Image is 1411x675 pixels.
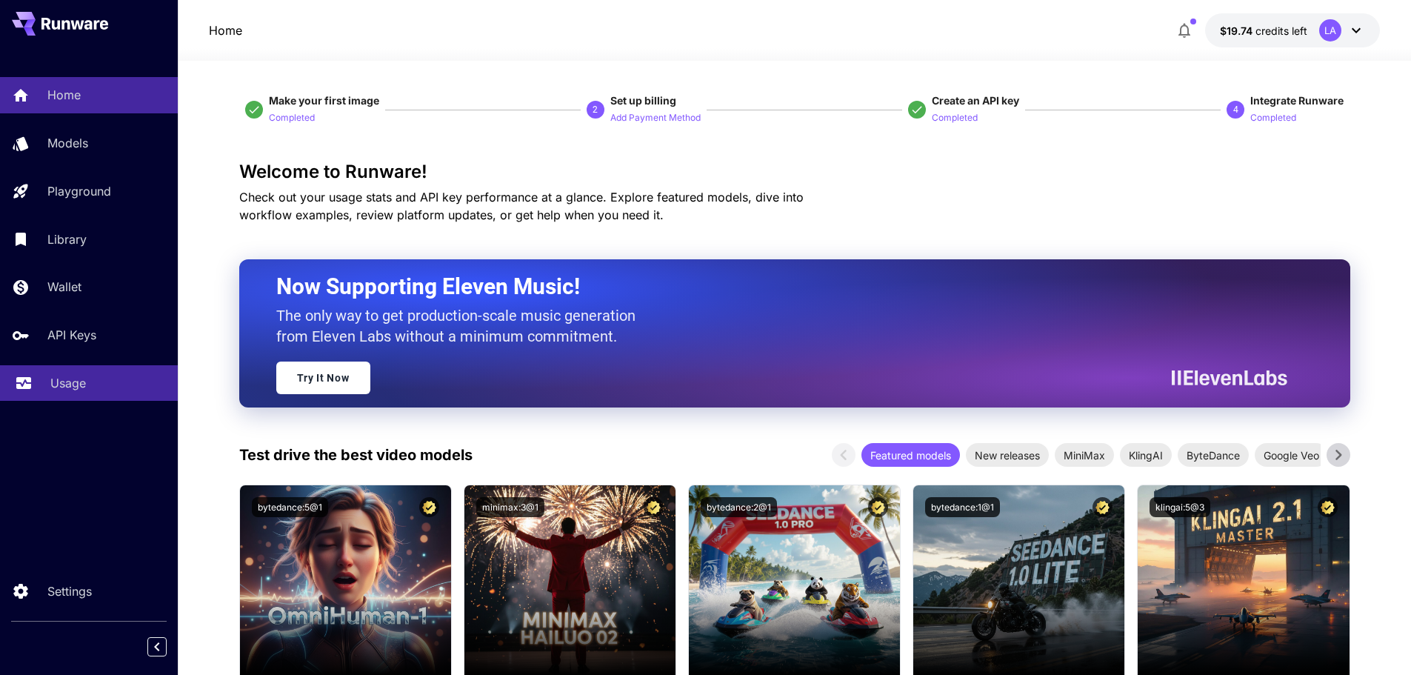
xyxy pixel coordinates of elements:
span: Integrate Runware [1250,94,1344,107]
div: Google Veo [1255,443,1328,467]
p: Completed [932,111,978,125]
p: Library [47,230,87,248]
button: minimax:3@1 [476,497,544,517]
p: Completed [269,111,315,125]
p: Completed [1250,111,1296,125]
img: alt [689,485,900,675]
button: bytedance:1@1 [925,497,1000,517]
div: MiniMax [1055,443,1114,467]
button: Certified Model – Vetted for best performance and includes a commercial license. [868,497,888,517]
button: Collapse sidebar [147,637,167,656]
button: Certified Model – Vetted for best performance and includes a commercial license. [1093,497,1113,517]
button: klingai:5@3 [1150,497,1210,517]
div: Collapse sidebar [159,634,178,660]
div: KlingAI [1120,443,1172,467]
a: Try It Now [276,362,370,394]
div: New releases [966,443,1049,467]
button: Completed [1250,108,1296,126]
p: 2 [593,103,598,116]
button: Certified Model – Vetted for best performance and includes a commercial license. [1318,497,1338,517]
span: Make your first image [269,94,379,107]
span: New releases [966,448,1049,463]
div: $19.735 [1220,23,1307,39]
span: $19.74 [1220,24,1255,37]
p: Models [47,134,88,152]
button: $19.735LA [1205,13,1380,47]
button: Completed [269,108,315,126]
img: alt [913,485,1124,675]
a: Home [209,21,242,39]
h3: Welcome to Runware! [239,162,1350,182]
button: Add Payment Method [610,108,701,126]
p: Add Payment Method [610,111,701,125]
button: Completed [932,108,978,126]
h2: Now Supporting Eleven Music! [276,273,1276,301]
div: Featured models [861,443,960,467]
span: Check out your usage stats and API key performance at a glance. Explore featured models, dive int... [239,190,804,222]
button: Certified Model – Vetted for best performance and includes a commercial license. [419,497,439,517]
span: Google Veo [1255,448,1328,463]
div: LA [1319,19,1341,41]
nav: breadcrumb [209,21,242,39]
p: Test drive the best video models [239,444,473,466]
p: 4 [1233,103,1238,116]
p: API Keys [47,326,96,344]
span: credits left [1255,24,1307,37]
p: Home [47,86,81,104]
p: Usage [50,374,86,392]
p: Playground [47,182,111,200]
button: bytedance:2@1 [701,497,777,517]
span: ByteDance [1178,448,1249,463]
span: Featured models [861,448,960,463]
div: ByteDance [1178,443,1249,467]
p: The only way to get production-scale music generation from Eleven Labs without a minimum commitment. [276,305,647,347]
span: Set up billing [610,94,676,107]
span: KlingAI [1120,448,1172,463]
img: alt [464,485,676,675]
img: alt [240,485,451,675]
span: Create an API key [932,94,1019,107]
span: MiniMax [1055,448,1114,463]
p: Wallet [47,278,81,296]
p: Settings [47,582,92,600]
button: Certified Model – Vetted for best performance and includes a commercial license. [644,497,664,517]
button: bytedance:5@1 [252,497,328,517]
img: alt [1138,485,1349,675]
